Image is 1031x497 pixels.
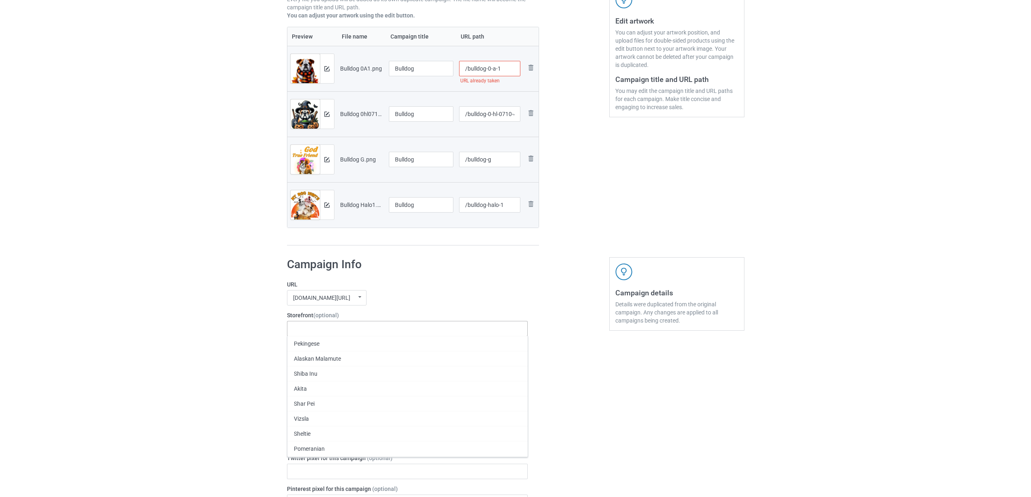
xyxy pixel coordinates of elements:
[526,199,536,209] img: svg+xml;base64,PD94bWwgdmVyc2lvbj0iMS4wIiBlbmNvZGluZz0iVVRGLTgiPz4KPHN2ZyB3aWR0aD0iMjhweCIgaGVpZ2...
[291,99,320,138] img: original.png
[526,108,536,118] img: svg+xml;base64,PD94bWwgdmVyc2lvbj0iMS4wIiBlbmNvZGluZz0iVVRGLTgiPz4KPHN2ZyB3aWR0aD0iMjhweCIgaGVpZ2...
[324,202,330,208] img: svg+xml;base64,PD94bWwgdmVyc2lvbj0iMS4wIiBlbmNvZGluZz0iVVRGLTgiPz4KPHN2ZyB3aWR0aD0iMTRweCIgaGVpZ2...
[313,312,339,318] span: (optional)
[367,455,393,461] span: (optional)
[615,87,738,111] div: You may edit the campaign title and URL paths for each campaign. Make title concise and engaging ...
[615,16,738,26] h3: Edit artwork
[287,485,528,493] label: Pinterest pixel for this campaign
[372,486,398,492] span: (optional)
[287,456,528,471] div: [GEOGRAPHIC_DATA]
[287,27,337,46] th: Preview
[291,145,320,184] img: original.png
[386,27,457,46] th: Campaign title
[287,336,528,351] div: Pekingese
[287,441,528,456] div: Pomeranian
[615,300,738,325] div: Details were duplicated from the original campaign. Any changes are applied to all campaigns bein...
[287,12,415,19] b: You can adjust your artwork using the edit button.
[293,295,350,301] div: [DOMAIN_NAME][URL]
[291,190,320,229] img: original.png
[337,27,386,46] th: File name
[340,155,383,164] div: Bulldog G.png
[287,426,528,441] div: Sheltie
[287,311,528,319] label: Storefront
[287,257,528,272] h1: Campaign Info
[287,396,528,411] div: Shar Pei
[287,280,528,288] label: URL
[324,157,330,162] img: svg+xml;base64,PD94bWwgdmVyc2lvbj0iMS4wIiBlbmNvZGluZz0iVVRGLTgiPz4KPHN2ZyB3aWR0aD0iMTRweCIgaGVpZ2...
[291,54,320,93] img: original.png
[526,63,536,73] img: svg+xml;base64,PD94bWwgdmVyc2lvbj0iMS4wIiBlbmNvZGluZz0iVVRGLTgiPz4KPHN2ZyB3aWR0aD0iMjhweCIgaGVpZ2...
[615,263,632,280] img: svg+xml;base64,PD94bWwgdmVyc2lvbj0iMS4wIiBlbmNvZGluZz0iVVRGLTgiPz4KPHN2ZyB3aWR0aD0iNDJweCIgaGVpZ2...
[456,27,523,46] th: URL path
[526,154,536,164] img: svg+xml;base64,PD94bWwgdmVyc2lvbj0iMS4wIiBlbmNvZGluZz0iVVRGLTgiPz4KPHN2ZyB3aWR0aD0iMjhweCIgaGVpZ2...
[287,381,528,396] div: Akita
[287,351,528,366] div: Alaskan Malamute
[287,454,528,462] label: Twitter pixel for this campaign
[287,366,528,381] div: Shiba Inu
[340,110,383,118] div: Bulldog 0hl0710 (4).png
[615,28,738,69] div: You can adjust your artwork position, and upload files for double-sided products using the edit b...
[324,66,330,71] img: svg+xml;base64,PD94bWwgdmVyc2lvbj0iMS4wIiBlbmNvZGluZz0iVVRGLTgiPz4KPHN2ZyB3aWR0aD0iMTRweCIgaGVpZ2...
[324,112,330,117] img: svg+xml;base64,PD94bWwgdmVyc2lvbj0iMS4wIiBlbmNvZGluZz0iVVRGLTgiPz4KPHN2ZyB3aWR0aD0iMTRweCIgaGVpZ2...
[340,201,383,209] div: Bulldog Halo1.png
[615,75,738,84] h3: Campaign title and URL path
[615,288,738,297] h3: Campaign details
[287,411,528,426] div: Vizsla
[459,76,520,86] div: URL already taken
[340,65,383,73] div: Bulldog 0A1.png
